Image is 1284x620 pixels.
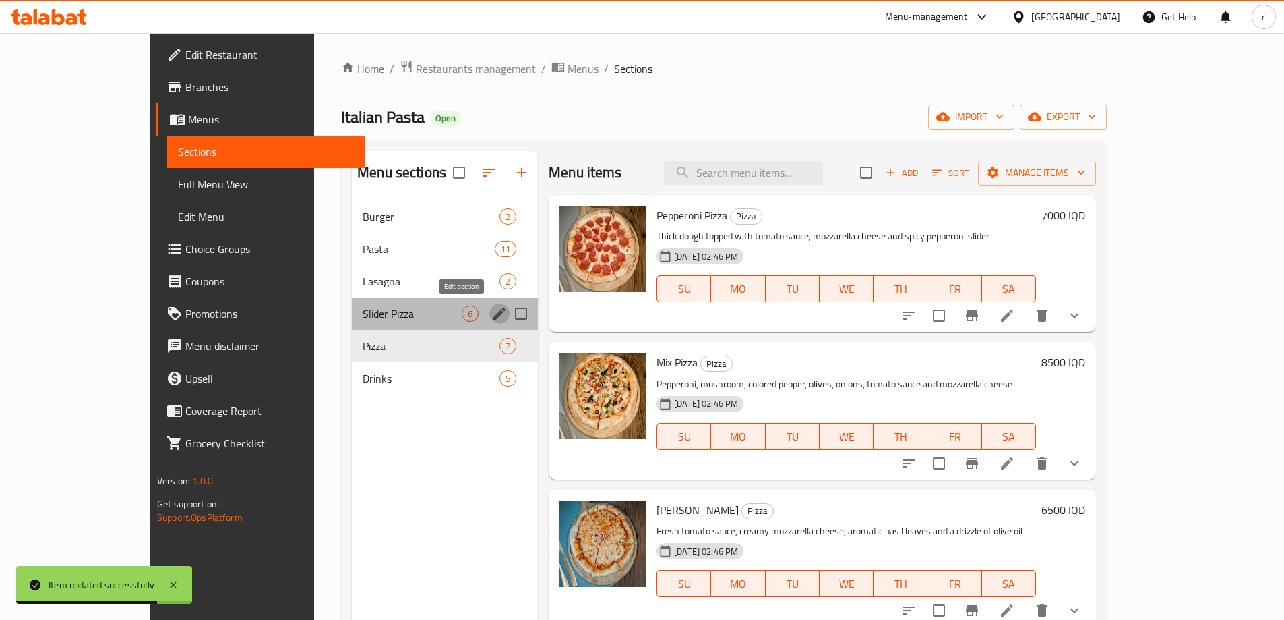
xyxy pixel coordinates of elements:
[1066,308,1082,324] svg: Show Choices
[820,570,874,597] button: WE
[430,113,461,124] span: Open
[156,103,365,136] a: Menus
[156,233,365,265] a: Choice Groups
[766,423,820,450] button: TU
[656,423,711,450] button: SU
[933,279,976,299] span: FR
[400,60,536,78] a: Restaurants management
[825,279,868,299] span: WE
[156,362,365,395] a: Upsell
[614,61,652,77] span: Sections
[499,273,516,289] div: items
[656,376,1036,393] p: Pepperoni, mushroom, colored pepper, olives, onions, tomato sauce and mozzarella cheese
[656,523,1036,540] p: Fresh tomato sauce, creamy mozzarella cheese, aromatic basil leaves and a drizzle of olive oil
[880,163,923,184] span: Add item
[167,136,365,168] a: Sections
[1066,602,1082,619] svg: Show Choices
[363,370,499,387] div: Drinks
[352,362,538,395] div: Drinks5
[892,300,925,332] button: sort-choices
[352,330,538,362] div: Pizza7
[874,275,927,302] button: TH
[771,279,814,299] span: TU
[711,275,765,302] button: MO
[1041,206,1085,225] h6: 7000 IQD
[568,61,599,77] span: Menus
[549,163,622,183] h2: Menu items
[656,205,727,225] span: Pepperoni Pizza
[167,168,365,200] a: Full Menu View
[473,157,506,189] span: Sort sections
[716,279,760,299] span: MO
[656,352,698,372] span: Mix Pizza
[445,159,473,187] span: Select all sections
[178,144,354,160] span: Sections
[933,574,976,594] span: FR
[999,602,1015,619] a: Edit menu item
[157,509,243,526] a: Support.OpsPlatform
[178,208,354,225] span: Edit Menu
[495,243,516,256] span: 11
[663,279,706,299] span: SU
[700,356,733,372] div: Pizza
[500,275,516,288] span: 2
[352,298,538,330] div: Slider Pizza6edit
[711,570,765,597] button: MO
[885,9,968,25] div: Menu-management
[352,200,538,233] div: Burger2
[956,447,988,480] button: Branch-specific-item
[192,472,213,490] span: 1.0.0
[500,210,516,223] span: 2
[541,61,546,77] li: /
[982,570,1036,597] button: SA
[357,163,446,183] h2: Menu sections
[879,574,922,594] span: TH
[1262,9,1265,24] span: r
[956,300,988,332] button: Branch-specific-item
[982,275,1036,302] button: SA
[820,423,874,450] button: WE
[932,165,969,181] span: Sort
[874,570,927,597] button: TH
[185,435,354,451] span: Grocery Checklist
[730,208,762,225] div: Pizza
[716,574,760,594] span: MO
[185,47,354,63] span: Edit Restaurant
[939,109,1004,125] span: import
[656,275,711,302] button: SU
[559,206,646,292] img: Pepperoni Pizza
[927,275,981,302] button: FR
[1026,447,1058,480] button: delete
[892,447,925,480] button: sort-choices
[500,340,516,353] span: 7
[1066,455,1082,472] svg: Show Choices
[185,79,354,95] span: Branches
[341,60,1107,78] nav: breadcrumb
[352,195,538,400] nav: Menu sections
[156,395,365,427] a: Coverage Report
[987,427,1031,447] span: SA
[178,176,354,192] span: Full Menu View
[731,208,762,224] span: Pizza
[669,545,743,558] span: [DATE] 02:46 PM
[987,574,1031,594] span: SA
[978,161,1096,186] button: Manage items
[742,503,773,519] span: Pizza
[1041,353,1085,372] h6: 8500 IQD
[852,159,880,187] span: Select section
[664,161,823,185] input: search
[188,111,354,128] span: Menus
[390,61,394,77] li: /
[49,577,154,592] div: Item updated successfully
[766,275,820,302] button: TU
[157,495,219,513] span: Get support on:
[1026,300,1058,332] button: delete
[363,306,462,322] span: Slider Pizza
[363,338,499,354] div: Pizza
[604,61,609,77] li: /
[741,503,774,519] div: Pizza
[656,228,1036,245] p: Thick dough topped with tomato sauce, mozzarella cheese and spicy pepperoni slider
[1058,300,1091,332] button: show more
[489,304,510,324] button: edit
[820,275,874,302] button: WE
